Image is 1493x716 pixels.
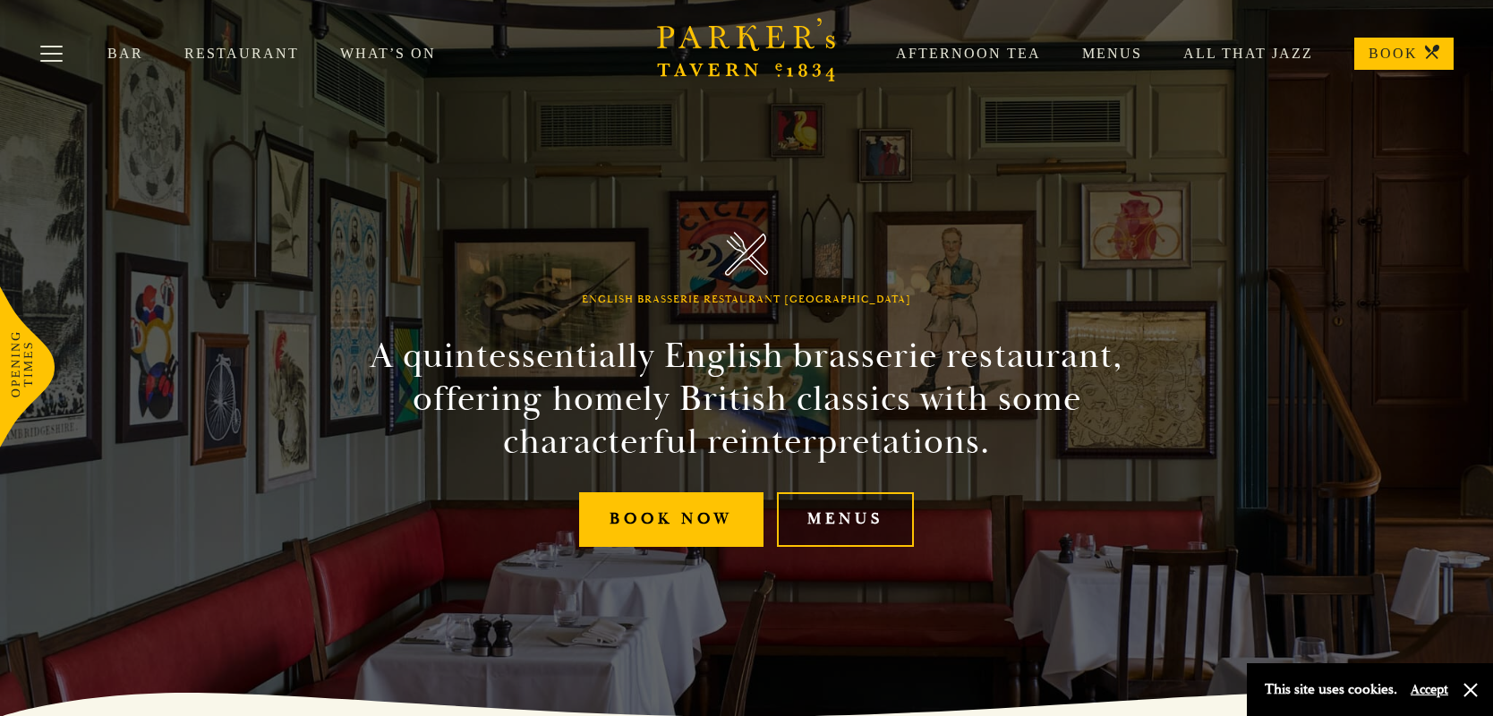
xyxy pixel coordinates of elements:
h1: English Brasserie Restaurant [GEOGRAPHIC_DATA] [582,294,911,306]
img: Parker's Tavern Brasserie Cambridge [725,232,769,276]
h2: A quintessentially English brasserie restaurant, offering homely British classics with some chara... [338,335,1155,464]
button: Accept [1411,681,1448,698]
button: Close and accept [1462,681,1480,699]
p: This site uses cookies. [1265,677,1397,703]
a: Menus [777,492,914,547]
a: Book Now [579,492,764,547]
